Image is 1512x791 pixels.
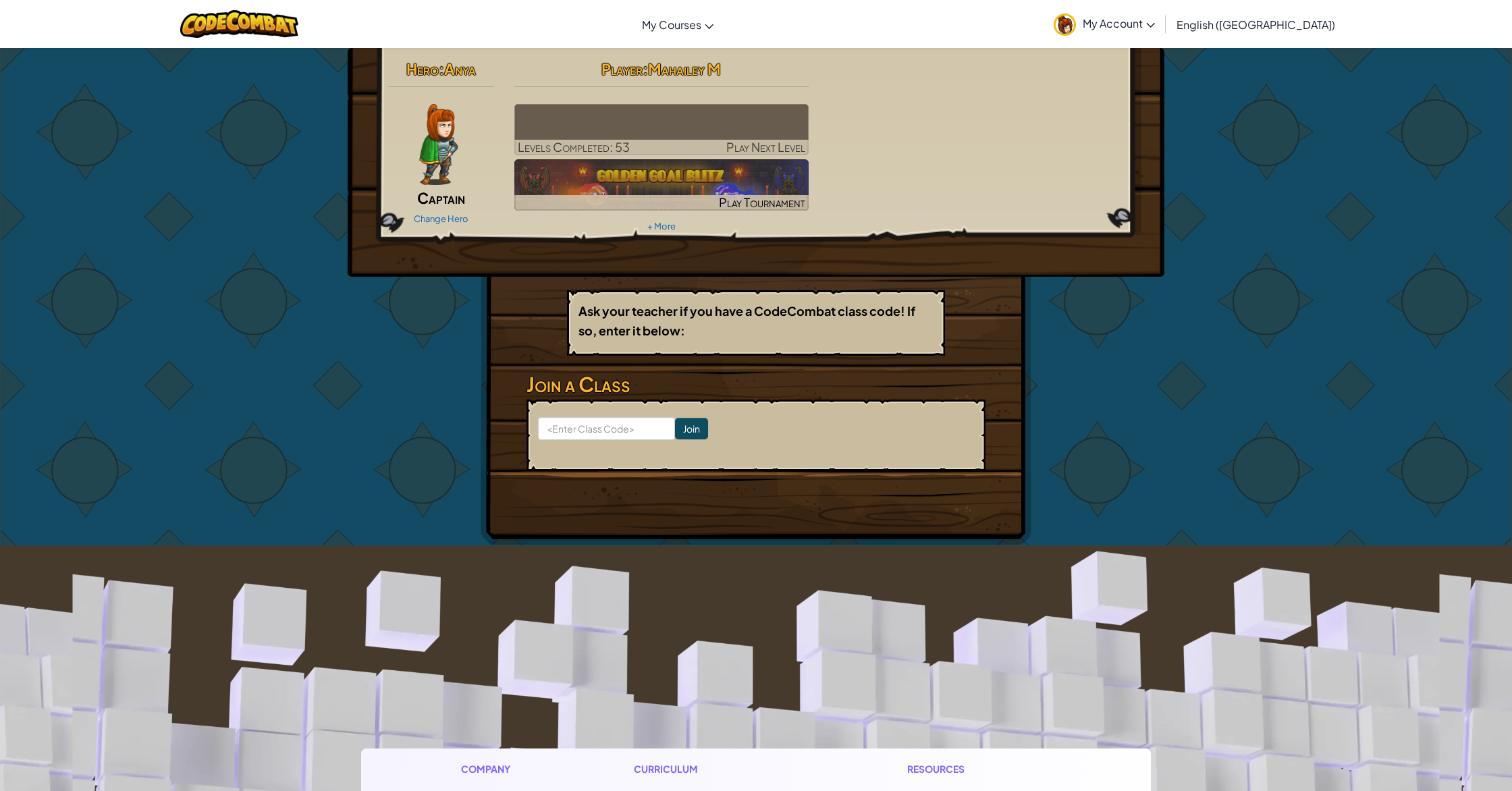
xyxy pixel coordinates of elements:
[514,159,809,211] img: Golden Goal
[538,417,675,440] input: <Enter Class Code>
[601,59,643,78] span: Player
[444,59,476,78] span: Anya
[578,303,915,338] b: Ask your teacher if you have a CodeCombat class code! If so, enter it below:
[1170,6,1342,43] a: English ([GEOGRAPHIC_DATA])
[1047,3,1162,45] a: My Account
[726,139,805,155] span: Play Next Level
[180,10,298,38] img: CodeCombat logo
[635,6,720,43] a: My Courses
[414,213,468,224] a: Change Hero
[406,59,439,78] span: Hero
[719,194,805,210] span: Play Tournament
[634,762,797,776] h1: Curriculum
[514,104,809,155] a: Play Next Level
[1177,18,1335,32] span: English ([GEOGRAPHIC_DATA])
[642,18,701,32] span: My Courses
[461,762,524,776] h1: Company
[514,159,809,211] a: Play Tournament
[1083,16,1155,30] span: My Account
[647,221,676,231] a: + More
[907,762,1051,776] h1: Resources
[419,104,458,185] img: captain-pose.png
[1054,13,1076,36] img: avatar
[675,418,708,439] input: Join
[417,188,465,207] span: Captain
[439,59,444,78] span: :
[643,59,648,78] span: :
[648,59,721,78] span: Mahailey M
[526,369,986,400] h3: Join a Class
[518,139,630,155] span: Levels Completed: 53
